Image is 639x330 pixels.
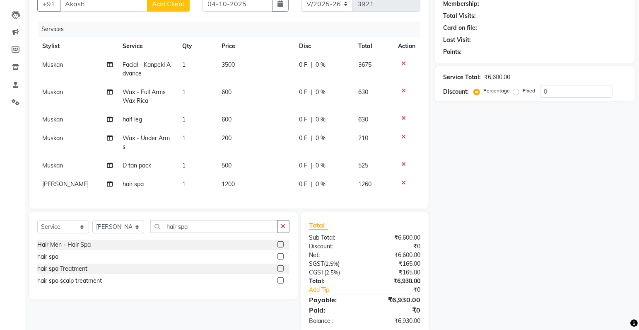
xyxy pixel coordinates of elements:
th: Price [217,37,294,56]
span: [PERSON_NAME] [42,180,89,188]
span: 600 [222,88,231,96]
span: Wax - Full Arms Wax Rica [123,88,166,104]
span: Muskan [42,88,63,96]
div: hair spa Treatment [37,264,87,273]
span: 3675 [358,61,371,68]
span: 0 F [299,61,308,69]
span: 2.5% [326,260,338,267]
span: 0 % [316,61,326,69]
span: 0 F [299,134,308,143]
span: Muskan [42,116,63,123]
th: Total [353,37,393,56]
span: 0 % [316,88,326,97]
span: 0 % [316,134,326,143]
span: Total [309,221,328,230]
span: Wax - Under Arms [123,134,170,150]
span: 0 F [299,115,308,124]
span: 0 % [316,161,326,170]
label: Percentage [483,87,510,95]
div: Card on file: [443,24,477,32]
div: Discount: [303,242,365,251]
span: Muskan [42,134,63,142]
div: ₹6,930.00 [365,295,427,305]
span: 1 [182,180,186,188]
th: Action [393,37,420,56]
div: Services [38,22,427,37]
div: Paid: [303,305,365,315]
span: | [311,115,313,124]
span: 210 [358,134,368,142]
span: 1 [182,88,186,96]
span: | [311,88,313,97]
div: ₹6,600.00 [365,251,427,260]
div: ₹6,600.00 [484,73,510,82]
span: 630 [358,116,368,123]
div: ₹6,930.00 [365,317,427,325]
div: Hair Men - Hair Spa [37,240,91,249]
div: ( ) [303,268,365,277]
span: | [311,180,313,189]
span: half leg [123,116,142,123]
span: 1 [182,162,186,169]
span: 1260 [358,180,371,188]
div: hair spa scalp treatment [37,277,102,285]
div: ₹165.00 [365,260,427,268]
span: | [311,134,313,143]
span: SGST [309,260,324,267]
div: Total Visits: [443,12,476,20]
input: Search or Scan [150,220,278,233]
span: 2.5% [326,269,339,276]
span: 1200 [222,180,235,188]
div: Points: [443,48,462,56]
div: Balance : [303,317,365,325]
div: ₹0 [375,286,427,294]
span: 630 [358,88,368,96]
div: ( ) [303,260,365,268]
div: ₹0 [365,305,427,315]
div: Sub Total: [303,233,365,242]
span: | [311,61,313,69]
span: | [311,161,313,170]
label: Fixed [523,87,535,95]
span: 0 F [299,180,308,189]
span: CGST [309,269,325,276]
th: Qty [177,37,217,56]
th: Stylist [37,37,118,56]
div: Payable: [303,295,365,305]
div: ₹165.00 [365,268,427,277]
span: 0 % [316,180,326,189]
span: 0 F [299,161,308,170]
span: 0 F [299,88,308,97]
div: Last Visit: [443,36,471,44]
a: Add Tip [303,286,375,294]
span: D tan pack [123,162,151,169]
span: 1 [182,116,186,123]
th: Disc [294,37,353,56]
span: 1 [182,61,186,68]
span: Muskan [42,162,63,169]
span: 3500 [222,61,235,68]
span: Muskan [42,61,63,68]
div: Net: [303,251,365,260]
div: Total: [303,277,365,286]
div: ₹6,930.00 [365,277,427,286]
span: 525 [358,162,368,169]
span: hair spa [123,180,144,188]
div: ₹6,600.00 [365,233,427,242]
span: 200 [222,134,231,142]
div: Service Total: [443,73,481,82]
span: 1 [182,134,186,142]
span: 0 % [316,115,326,124]
span: Facial - Kanpeki Advance [123,61,171,77]
th: Service [118,37,177,56]
div: hair spa [37,252,58,261]
div: Discount: [443,87,469,96]
span: 600 [222,116,231,123]
span: 500 [222,162,231,169]
div: ₹0 [365,242,427,251]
